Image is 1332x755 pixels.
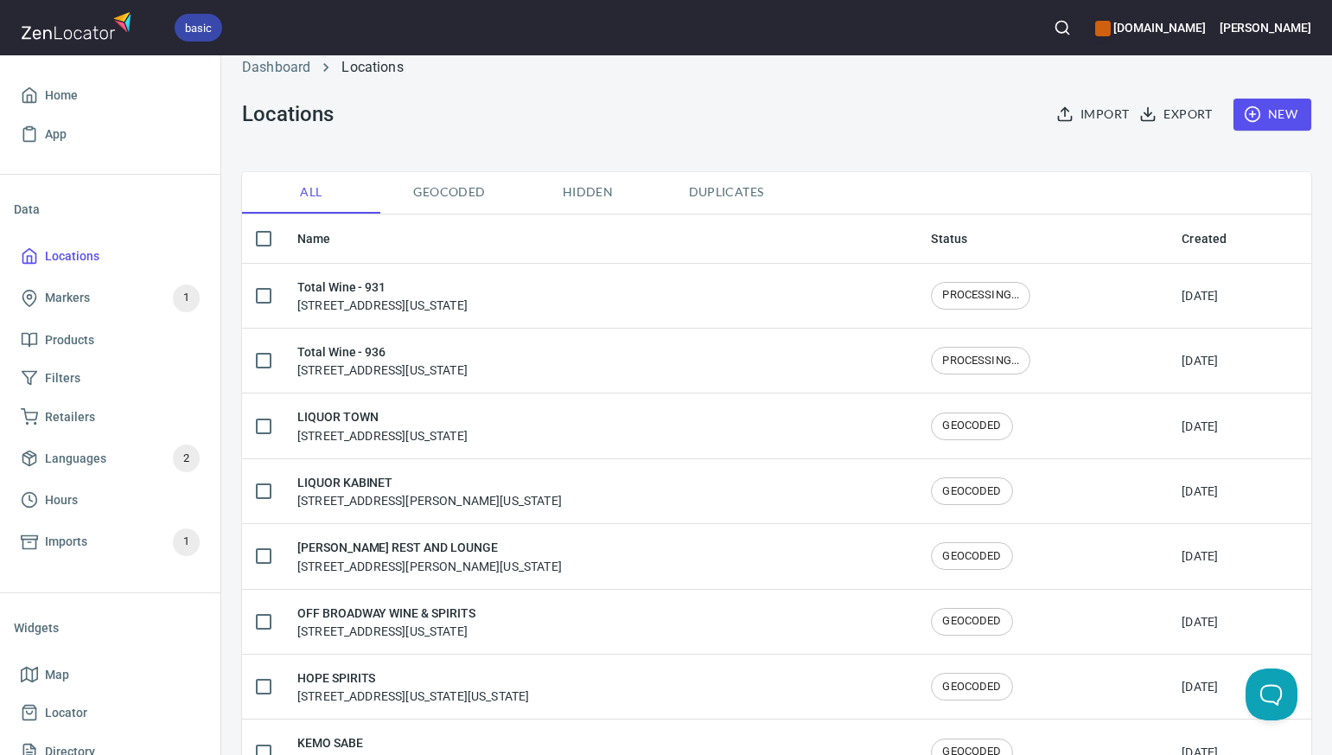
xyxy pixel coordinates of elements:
[1182,287,1218,304] div: [DATE]
[341,59,403,75] a: Locations
[297,604,475,623] h6: OFF BROADWAY WINE & SPIRITS
[173,449,200,469] span: 2
[242,59,310,75] a: Dashboard
[14,607,207,649] li: Widgets
[45,489,78,511] span: Hours
[45,287,90,309] span: Markers
[1095,21,1111,36] button: color-CE600E
[45,531,87,553] span: Imports
[14,115,207,154] a: App
[297,538,562,557] h6: [PERSON_NAME] REST AND LOUNGE
[932,418,1011,434] span: GEOCODED
[14,520,207,565] a: Imports1
[932,483,1011,500] span: GEOCODED
[1095,18,1205,37] h6: [DOMAIN_NAME]
[45,330,94,351] span: Products
[297,342,468,362] h6: Total Wine - 936
[1182,678,1218,695] div: [DATE]
[297,604,475,640] div: [STREET_ADDRESS][US_STATE]
[45,124,67,145] span: App
[14,276,207,321] a: Markers1
[1060,104,1129,125] span: Import
[1182,352,1218,369] div: [DATE]
[297,733,405,752] h6: KEMO SABE
[932,548,1011,565] span: GEOCODED
[1220,18,1311,37] h6: [PERSON_NAME]
[45,702,87,724] span: Locator
[14,76,207,115] a: Home
[297,538,562,574] div: [STREET_ADDRESS][PERSON_NAME][US_STATE]
[1233,99,1311,131] button: New
[45,85,78,106] span: Home
[14,237,207,276] a: Locations
[242,57,1311,78] nav: breadcrumb
[14,481,207,520] a: Hours
[175,19,222,37] span: basic
[1247,104,1297,125] span: New
[932,679,1011,695] span: GEOCODED
[14,321,207,360] a: Products
[297,407,468,444] div: [STREET_ADDRESS][US_STATE]
[1143,104,1212,125] span: Export
[297,278,468,314] div: [STREET_ADDRESS][US_STATE]
[932,353,1029,369] span: PROCESSING...
[297,669,529,705] div: [STREET_ADDRESS][US_STATE][US_STATE]
[1246,669,1297,720] iframe: Help Scout Beacon - Open
[1182,547,1218,565] div: [DATE]
[297,342,468,379] div: [STREET_ADDRESS][US_STATE]
[45,368,80,389] span: Filters
[175,14,222,42] div: basic
[932,287,1029,304] span: PROCESSING...
[297,278,468,297] h6: Total Wine - 931
[917,214,1168,264] th: Status
[297,473,562,509] div: [STREET_ADDRESS][PERSON_NAME][US_STATE]
[14,398,207,437] a: Retailers
[932,613,1011,630] span: GEOCODED
[173,288,200,308] span: 1
[14,359,207,398] a: Filters
[1182,418,1218,435] div: [DATE]
[284,214,917,264] th: Name
[1182,483,1218,500] div: [DATE]
[297,407,468,426] h6: LIQUOR TOWN
[242,102,333,126] h3: Locations
[14,656,207,694] a: Map
[14,436,207,481] a: Languages2
[1053,99,1136,131] button: Import
[21,7,137,44] img: zenlocator
[1136,99,1219,131] button: Export
[297,669,529,688] h6: HOPE SPIRITS
[45,246,99,267] span: Locations
[1043,9,1081,47] button: Search
[45,664,69,686] span: Map
[14,189,207,230] li: Data
[667,182,785,203] span: Duplicates
[1220,9,1311,47] button: [PERSON_NAME]
[297,473,562,492] h6: LIQUOR KABINET
[529,182,647,203] span: Hidden
[252,182,370,203] span: All
[173,532,200,552] span: 1
[391,182,508,203] span: Geocoded
[1182,613,1218,630] div: [DATE]
[1168,214,1311,264] th: Created
[14,694,207,733] a: Locator
[45,406,95,428] span: Retailers
[45,448,106,470] span: Languages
